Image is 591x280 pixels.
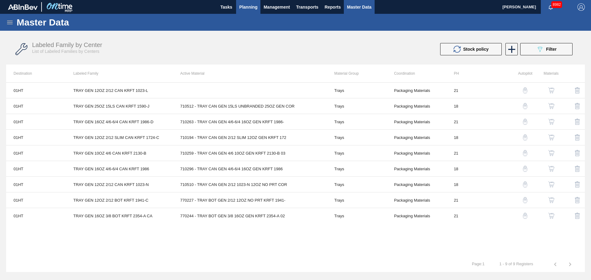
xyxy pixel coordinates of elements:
[387,177,446,192] td: Packaging Materials
[509,177,533,192] div: Autopilot Configuration
[6,177,66,192] td: 01HT
[66,208,173,224] td: TRAY GEN 16OZ 3/8 BOT KRFT 2354-A CA
[562,177,585,192] div: Delete Labeled Family X Center
[387,83,446,98] td: Packaging Materials
[536,208,559,223] div: View Materials
[536,114,559,129] div: View Materials
[533,65,559,82] th: Materials
[387,98,446,114] td: Packaging Materials
[492,257,541,266] td: 1 - 9 of 9 Registers
[324,3,341,11] span: Reports
[327,98,387,114] td: Trays
[327,83,387,98] td: Trays
[387,208,446,224] td: Packaging Materials
[574,149,581,157] img: delete-icon
[548,181,554,187] img: shopping-cart-icon
[546,47,557,52] span: Filter
[387,130,446,145] td: Packaging Materials
[544,193,559,207] button: shopping-cart-icon
[509,161,533,176] div: Autopilot Configuration
[6,192,66,208] td: 01HT
[518,177,533,192] button: auto-pilot-icon
[446,98,506,114] td: 18
[32,49,99,54] span: List of Labeled Families by Centers
[8,4,38,10] img: TNhmsLtSVTkK8tSr43FrP2fwEKptu5GPRR3wAAAABJRU5ErkJggg==
[17,19,126,26] h1: Master Data
[536,193,559,207] div: View Materials
[574,181,581,188] img: delete-icon
[574,87,581,94] img: delete-icon
[32,41,102,48] span: Labeled Family by Center
[548,213,554,219] img: shopping-cart-icon
[66,130,173,145] td: TRAY GEN 12OZ 2/12 SLIM CAN KRFT 1724-C
[239,3,257,11] span: Planning
[387,145,446,161] td: Packaging Materials
[536,146,559,160] div: View Materials
[544,208,559,223] button: shopping-cart-icon
[570,114,585,129] button: delete-icon
[66,98,173,114] td: TRAY GEN 25OZ 15LS CAN KRFT 1590-J
[446,177,506,192] td: 18
[574,212,581,219] img: delete-icon
[6,208,66,224] td: 01HT
[464,257,492,266] td: Page : 1
[541,3,561,11] button: Notifications
[446,83,506,98] td: 21
[296,3,318,11] span: Transports
[327,114,387,130] td: Trays
[570,161,585,176] button: delete-icon
[446,114,506,130] td: 21
[446,208,506,224] td: 21
[440,43,502,55] button: Stock policy
[173,114,327,130] td: 710263 - TRAY CAN GEN 4/6-6/4 16OZ GEN KRFT 1986-
[544,130,559,145] button: shopping-cart-icon
[6,65,66,82] th: Destination
[518,114,533,129] button: auto-pilot-icon
[574,134,581,141] img: delete-icon
[562,83,585,98] div: Delete Labeled Family X Center
[544,177,559,192] button: shopping-cart-icon
[548,134,554,140] img: shopping-cart-icon
[509,130,533,145] div: Autopilot Configuration
[6,83,66,98] td: 01HT
[522,103,528,109] img: auto-pilot-icon
[327,177,387,192] td: Trays
[6,114,66,130] td: 01HT
[548,87,554,93] img: shopping-cart-icon
[562,146,585,160] div: Delete Labeled Family X Center
[446,130,506,145] td: 18
[544,146,559,160] button: shopping-cart-icon
[548,197,554,203] img: shopping-cart-icon
[509,193,533,207] div: Autopilot Configuration
[522,197,528,203] img: auto-pilot-icon
[66,83,173,98] td: TRAY GEN 12OZ 2/12 CAN KRFT 1023-L
[518,146,533,160] button: auto-pilot-icon
[570,146,585,160] button: delete-icon
[327,145,387,161] td: Trays
[518,161,533,176] button: auto-pilot-icon
[509,83,533,98] div: Autopilot Configuration
[518,83,533,98] button: auto-pilot-icon
[518,193,533,207] button: auto-pilot-icon
[327,161,387,177] td: Trays
[327,130,387,145] td: Trays
[522,134,528,140] img: auto-pilot-icon
[574,196,581,204] img: delete-icon
[387,114,446,130] td: Packaging Materials
[577,3,585,11] img: Logout
[506,65,533,82] th: Autopilot
[562,208,585,223] div: Delete Labeled Family X Center
[570,177,585,192] button: delete-icon
[570,208,585,223] button: delete-icon
[173,130,327,145] td: 710194 - TRAY CAN GEN 2/12 SLIM 12OZ GEN KRFT 172
[6,145,66,161] td: 01HT
[66,161,173,177] td: TRAY GEN 16OZ 4/6-6/4 CAN KRFT 1986
[505,43,517,55] div: New labeled family by center
[574,118,581,125] img: delete-icon
[387,192,446,208] td: Packaging Materials
[509,208,533,223] div: Autopilot Configuration
[173,177,327,192] td: 710510 - TRAY CAN GEN 2/12 1023-N 12OZ NO PRT COR
[6,161,66,177] td: 01HT
[522,166,528,172] img: auto-pilot-icon
[562,161,585,176] div: Delete Labeled Family X Center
